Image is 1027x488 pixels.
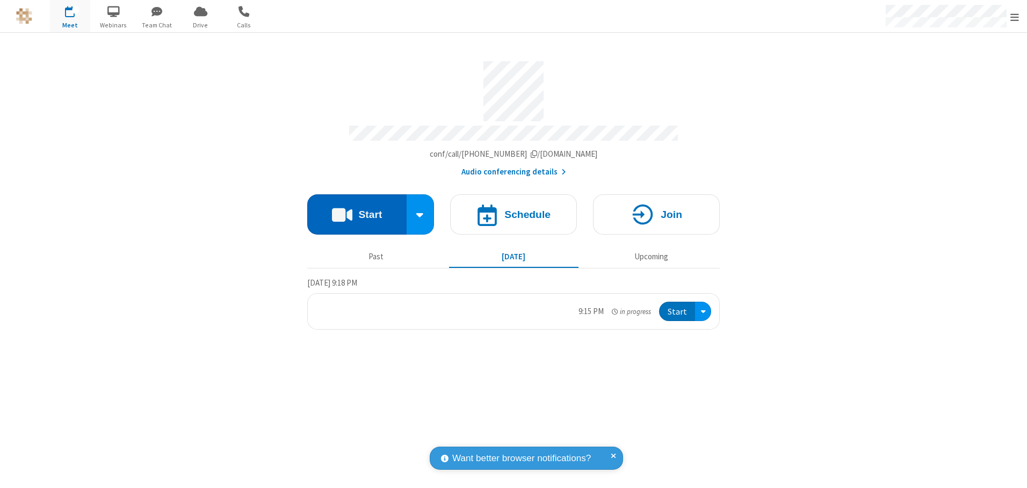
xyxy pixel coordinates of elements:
[307,278,357,288] span: [DATE] 9:18 PM
[430,148,598,161] button: Copy my meeting room linkCopy my meeting room link
[695,302,711,322] div: Open menu
[504,209,551,220] h4: Schedule
[312,246,441,267] button: Past
[180,20,221,30] span: Drive
[449,246,578,267] button: [DATE]
[50,20,90,30] span: Meet
[452,451,591,465] span: Want better browser notifications?
[593,194,720,235] button: Join
[224,20,264,30] span: Calls
[93,20,134,30] span: Webinars
[661,209,682,220] h4: Join
[137,20,177,30] span: Team Chat
[16,8,32,24] img: QA Selenium DO NOT DELETE OR CHANGE
[587,246,716,267] button: Upcoming
[73,6,79,14] div: 1
[307,276,720,330] section: Today's Meetings
[430,149,598,159] span: Copy my meeting room link
[307,194,407,235] button: Start
[461,166,566,178] button: Audio conferencing details
[358,209,382,220] h4: Start
[659,302,695,322] button: Start
[578,305,604,318] div: 9:15 PM
[407,194,435,235] div: Start conference options
[612,307,651,317] em: in progress
[450,194,577,235] button: Schedule
[307,53,720,178] section: Account details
